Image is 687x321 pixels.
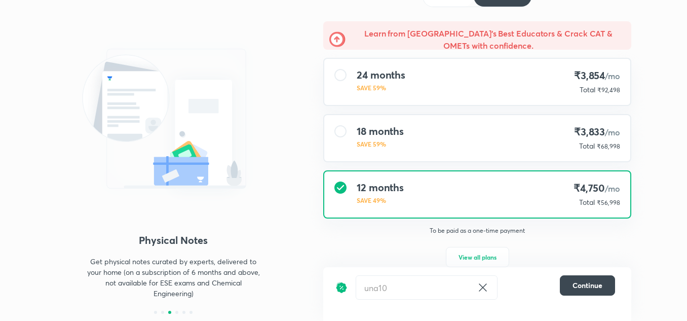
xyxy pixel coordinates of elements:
[597,142,620,150] span: ₹68,998
[605,127,620,137] span: /mo
[579,141,595,151] p: Total
[574,69,620,83] h4: ₹3,854
[357,139,404,149] p: SAVE 59%
[352,27,625,52] h5: Learn from [GEOGRAPHIC_DATA]'s Best Educators & Crack CAT & OMETs with confidence.
[580,85,595,95] p: Total
[357,125,404,137] h4: 18 months
[357,182,404,194] h4: 12 months
[597,199,620,206] span: ₹56,998
[605,183,620,194] span: /mo
[597,86,620,94] span: ₹92,498
[335,275,348,300] img: discount
[85,256,261,299] p: Get physical notes curated by experts, delivered to your home (on a subscription of 6 months and ...
[56,30,291,207] img: LMP_2_7b8126245a.svg
[329,31,346,48] img: -
[574,182,620,195] h4: ₹4,750
[446,247,509,267] button: View all plans
[459,252,497,262] span: View all plans
[605,70,620,81] span: /mo
[357,69,405,81] h4: 24 months
[574,125,620,139] h4: ₹3,833
[572,280,602,291] span: Continue
[357,196,404,205] p: SAVE 49%
[579,197,595,207] p: Total
[560,275,615,296] button: Continue
[356,276,473,300] input: Have a referral code?
[56,233,291,248] h4: Physical Notes
[315,227,639,235] p: To be paid as a one-time payment
[357,83,405,92] p: SAVE 59%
